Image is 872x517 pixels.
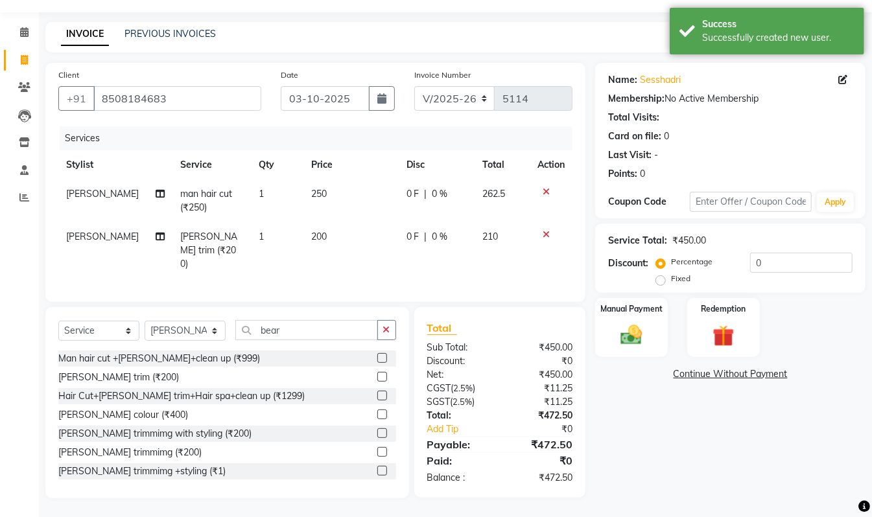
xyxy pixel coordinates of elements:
input: Enter Offer / Coupon Code [690,192,812,212]
div: 0 [640,167,645,181]
a: Sesshadri [640,73,681,87]
span: [PERSON_NAME] [66,231,139,242]
label: Client [58,69,79,81]
div: Payable: [418,437,500,452]
div: Discount: [418,354,500,368]
div: ₹450.00 [500,368,582,382]
th: Action [530,150,572,179]
div: No Active Membership [608,92,853,106]
div: [PERSON_NAME] trimmimg (₹200) [58,446,202,459]
span: 250 [311,188,327,200]
div: 0 [664,130,669,143]
a: Add Tip [418,422,514,436]
div: Service Total: [608,234,667,247]
span: 262.5 [483,188,506,200]
div: ₹0 [513,422,582,436]
div: ₹472.50 [500,437,582,452]
th: Disc [399,150,475,179]
th: Stylist [58,150,172,179]
img: _cash.svg [614,323,649,347]
label: Percentage [671,256,713,268]
div: Card on file: [608,130,661,143]
div: ₹11.25 [500,395,582,409]
div: Discount: [608,257,648,270]
span: [PERSON_NAME] trim (₹200) [180,231,237,270]
div: Membership: [608,92,665,106]
th: Qty [251,150,303,179]
div: ( ) [418,395,500,409]
div: Last Visit: [608,148,652,162]
div: ( ) [418,382,500,395]
div: Hair Cut+[PERSON_NAME] trim+Hair spa+clean up (₹1299) [58,389,305,403]
input: Search by Name/Mobile/Email/Code [93,86,261,111]
div: ₹450.00 [500,341,582,354]
div: [PERSON_NAME] trimmimg with styling (₹200) [58,427,252,441]
div: ₹472.50 [500,471,582,485]
span: | [425,187,427,201]
button: Apply [817,192,854,212]
div: Total Visits: [608,111,659,124]
th: Price [303,150,399,179]
span: 0 % [432,230,448,244]
div: ₹0 [500,354,582,368]
div: Points: [608,167,637,181]
span: 1 [259,188,264,200]
label: Manual Payment [600,303,663,315]
a: INVOICE [61,23,109,46]
span: 0 F [407,230,419,244]
div: Coupon Code [608,195,690,209]
div: Success [702,17,854,31]
div: [PERSON_NAME] trim (₹200) [58,371,179,384]
div: ₹11.25 [500,382,582,395]
th: Total [475,150,530,179]
th: Service [172,150,251,179]
label: Fixed [671,273,690,284]
div: - [654,148,658,162]
span: Total [427,321,457,335]
span: 210 [483,231,499,242]
a: Continue Without Payment [598,367,863,381]
div: [PERSON_NAME] trimmimg +styling (₹1) [58,465,226,478]
span: [PERSON_NAME] [66,188,139,200]
label: Date [281,69,298,81]
img: _gift.svg [706,323,741,349]
span: man hair cut (₹250) [180,188,232,213]
span: 0 F [407,187,419,201]
span: 2.5% [453,396,473,407]
div: Man hair cut +[PERSON_NAME]+clean up (₹999) [58,352,260,365]
span: | [425,230,427,244]
div: Net: [418,368,500,382]
div: Total: [418,409,500,422]
div: [PERSON_NAME] colour (₹400) [58,408,188,422]
div: ₹0 [500,453,582,468]
div: ₹472.50 [500,409,582,422]
span: SGST [427,396,451,408]
div: Successfully created new user. [702,31,854,45]
div: Services [60,126,582,150]
span: CGST [427,382,451,394]
span: 0 % [432,187,448,201]
div: Paid: [418,453,500,468]
label: Invoice Number [414,69,471,81]
span: 2.5% [454,383,473,393]
div: Name: [608,73,637,87]
button: +91 [58,86,95,111]
div: ₹450.00 [672,234,706,247]
div: Balance : [418,471,500,485]
label: Redemption [701,303,746,315]
input: Search or Scan [235,320,378,340]
a: PREVIOUS INVOICES [124,28,216,40]
div: Sub Total: [418,341,500,354]
span: 1 [259,231,264,242]
span: 200 [311,231,327,242]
